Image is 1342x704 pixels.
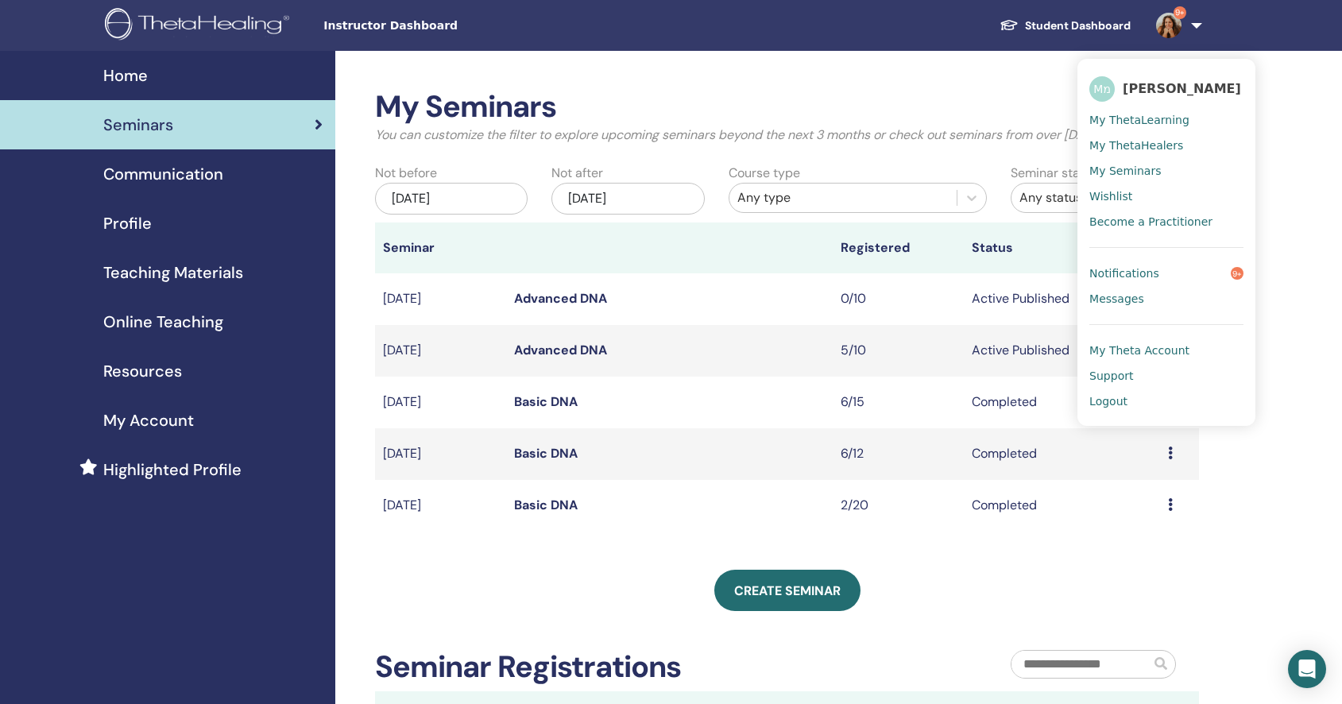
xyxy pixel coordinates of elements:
span: 9+ [1174,6,1186,19]
span: [PERSON_NAME] [1123,80,1241,97]
img: default.jpg [1156,13,1182,38]
div: [DATE] [551,183,704,215]
td: Active Published [964,273,1160,325]
span: Highlighted Profile [103,458,242,482]
a: Support [1089,363,1243,389]
span: Instructor Dashboard [323,17,562,34]
a: Wishlist [1089,184,1243,209]
label: Not before [375,164,437,183]
a: Become a Practitioner [1089,209,1243,234]
span: Seminars [103,113,173,137]
span: Communication [103,162,223,186]
td: [DATE] [375,480,506,532]
td: [DATE] [375,428,506,480]
span: Become a Practitioner [1089,215,1212,229]
a: My ThetaLearning [1089,107,1243,133]
span: My Account [103,408,194,432]
td: 5/10 [833,325,964,377]
span: Resources [103,359,182,383]
a: Notifications9+ [1089,261,1243,286]
span: Messages [1089,292,1144,306]
span: Profile [103,211,152,235]
span: Online Teaching [103,310,223,334]
td: 6/12 [833,428,964,480]
span: Teaching Materials [103,261,243,284]
span: Create seminar [734,582,841,599]
a: Basic DNA [514,393,578,410]
p: You can customize the filter to explore upcoming seminars beyond the next 3 months or check out s... [375,126,1199,145]
a: Messages [1089,286,1243,311]
a: My Theta Account [1089,338,1243,363]
span: Support [1089,369,1133,383]
span: Notifications [1089,266,1159,280]
a: Mמ[PERSON_NAME] [1089,71,1243,107]
td: Completed [964,480,1160,532]
td: 2/20 [833,480,964,532]
img: graduation-cap-white.svg [1000,18,1019,32]
ul: 9+ [1077,59,1255,426]
a: Student Dashboard [987,11,1143,41]
a: Advanced DNA [514,290,607,307]
td: [DATE] [375,273,506,325]
span: Home [103,64,148,87]
td: [DATE] [375,325,506,377]
th: Seminar [375,222,506,273]
span: Mמ [1089,76,1115,102]
div: [DATE] [375,183,528,215]
td: [DATE] [375,377,506,428]
td: 0/10 [833,273,964,325]
span: My Seminars [1089,164,1161,178]
a: Create seminar [714,570,861,611]
label: Not after [551,164,603,183]
img: logo.png [105,8,295,44]
span: Wishlist [1089,189,1132,203]
div: Any type [737,188,949,207]
td: Active Published [964,325,1160,377]
h2: Seminar Registrations [375,649,681,686]
td: 6/15 [833,377,964,428]
span: My ThetaHealers [1089,138,1183,153]
a: Advanced DNA [514,342,607,358]
label: Seminar status [1011,164,1098,183]
span: 9+ [1231,267,1243,280]
div: Open Intercom Messenger [1288,650,1326,688]
th: Registered [833,222,964,273]
span: My Theta Account [1089,343,1189,358]
span: My ThetaLearning [1089,113,1189,127]
td: Completed [964,428,1160,480]
h2: My Seminars [375,89,1199,126]
a: Logout [1089,389,1243,414]
div: Any status [1019,188,1161,207]
span: Logout [1089,394,1127,408]
td: Completed [964,377,1160,428]
a: My Seminars [1089,158,1243,184]
label: Course type [729,164,800,183]
a: Basic DNA [514,497,578,513]
a: My ThetaHealers [1089,133,1243,158]
a: Basic DNA [514,445,578,462]
th: Status [964,222,1160,273]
